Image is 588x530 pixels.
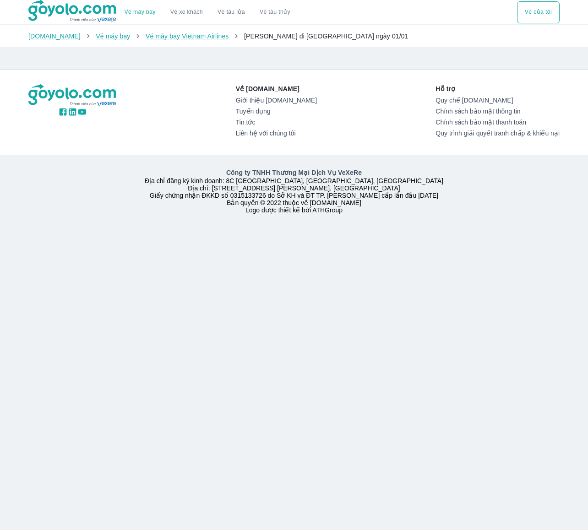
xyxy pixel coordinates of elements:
a: Vé máy bay [96,32,130,40]
button: Vé của tôi [517,1,560,23]
a: Chính sách bảo mật thanh toán [436,119,560,126]
p: Hỗ trợ [436,84,560,93]
button: Vé tàu thủy [252,1,298,23]
p: Về [DOMAIN_NAME] [236,84,317,93]
img: logo [28,84,117,107]
nav: breadcrumb [28,32,560,41]
a: Liên hệ với chúng tôi [236,130,317,137]
a: Quy trình giải quyết tranh chấp & khiếu nại [436,130,560,137]
div: Địa chỉ đăng ký kinh doanh: 8C [GEOGRAPHIC_DATA], [GEOGRAPHIC_DATA], [GEOGRAPHIC_DATA] Địa chỉ: [... [23,168,565,214]
a: Vé máy bay [125,9,156,16]
div: choose transportation mode [117,1,298,23]
a: Giới thiệu [DOMAIN_NAME] [236,97,317,104]
a: Vé tàu lửa [210,1,252,23]
p: Công ty TNHH Thương Mại Dịch Vụ VeXeRe [30,168,558,177]
a: Tuyển dụng [236,108,317,115]
a: Vé máy bay Vietnam Airlines [146,32,229,40]
a: Tin tức [236,119,317,126]
span: [PERSON_NAME] đi [GEOGRAPHIC_DATA] ngày 01/01 [244,32,408,40]
a: Vé xe khách [170,9,203,16]
a: Chính sách bảo mật thông tin [436,108,560,115]
a: Quy chế [DOMAIN_NAME] [436,97,560,104]
a: [DOMAIN_NAME] [28,32,81,40]
div: choose transportation mode [517,1,560,23]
